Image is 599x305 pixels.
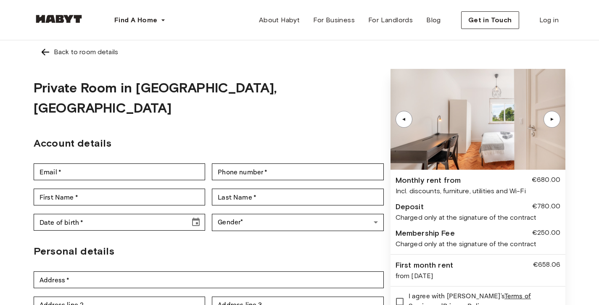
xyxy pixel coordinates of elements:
[420,12,448,29] a: Blog
[396,186,560,196] div: Incl. discounts, furniture, utilities and Wi-Fi
[396,175,461,186] div: Monthly rent from
[114,15,157,25] span: Find A Home
[533,260,560,271] div: €658.06
[34,136,384,151] h2: Account details
[539,15,559,25] span: Log in
[362,12,420,29] a: For Landlords
[306,12,362,29] a: For Business
[391,69,565,170] img: Image of the room
[396,271,560,281] div: from [DATE]
[34,40,565,64] a: Left pointing arrowBack to room details
[54,47,118,57] div: Back to room details
[396,260,453,271] div: First month rent
[34,78,384,118] h1: Private Room in [GEOGRAPHIC_DATA], [GEOGRAPHIC_DATA]
[187,214,204,231] button: Choose date
[108,12,172,29] button: Find A Home
[396,201,424,213] div: Deposit
[532,175,560,186] div: €680.00
[548,117,556,122] div: ▲
[468,15,512,25] span: Get in Touch
[400,117,408,122] div: ▲
[396,228,455,239] div: Membership Fee
[40,47,50,57] img: Left pointing arrow
[313,15,355,25] span: For Business
[533,12,565,29] a: Log in
[34,244,384,259] h2: Personal details
[259,15,300,25] span: About Habyt
[532,228,560,239] div: €250.00
[34,15,84,23] img: Habyt
[532,201,560,213] div: €780.00
[396,213,560,223] div: Charged only at the signature of the contract
[461,11,519,29] button: Get in Touch
[252,12,306,29] a: About Habyt
[426,15,441,25] span: Blog
[368,15,413,25] span: For Landlords
[396,239,560,249] div: Charged only at the signature of the contract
